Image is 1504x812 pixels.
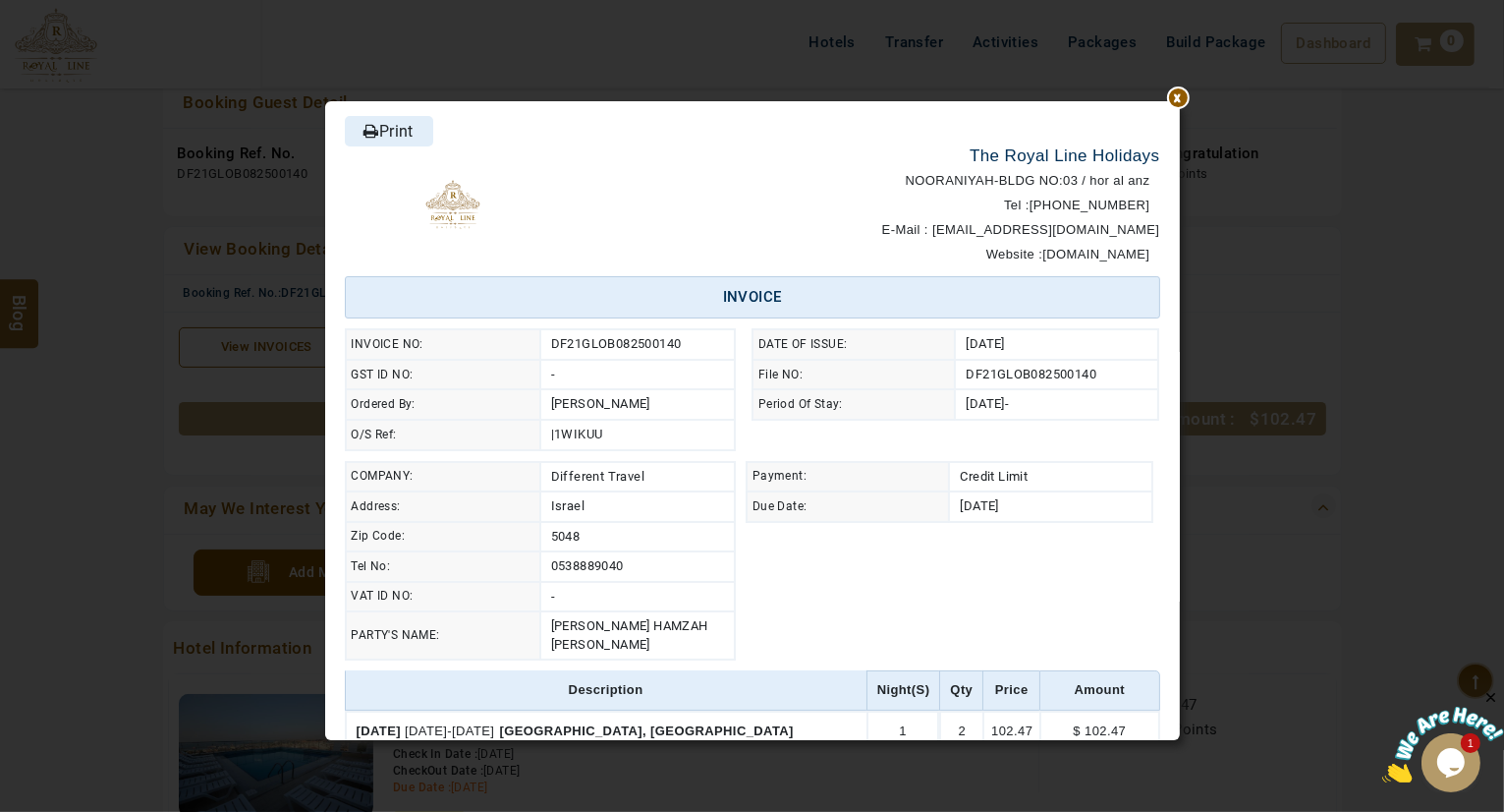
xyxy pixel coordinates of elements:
[966,396,1004,411] span: [DATE]
[346,420,540,450] td: O/S Ref:
[994,198,1159,212] span: [PHONE_NUMBER]
[551,427,603,441] span: |1WIKUU
[494,724,793,738] span: [GEOGRAPHIC_DATA], [GEOGRAPHIC_DATA]
[899,724,907,738] span: 1
[405,724,447,738] span: [DATE]
[966,396,1009,411] span: -
[896,173,1160,188] span: NOORANIYAH-BLDG NO:03 / hor al anz
[551,618,708,652] span: [PERSON_NAME] HAMZAH [PERSON_NAME]
[551,336,682,351] span: DF21GLOB082500140
[882,222,928,237] b: E-Mail :
[346,389,540,420] td: Ordered By:
[966,336,1004,351] span: [DATE]
[345,276,1160,319] td: INVOICE
[551,396,650,411] span: [PERSON_NAME]
[959,724,967,738] span: 2
[346,522,540,552] td: Zip Code:
[991,724,1032,738] span: 102.47
[1073,724,1081,738] span: $
[1382,689,1504,783] iframe: chat widget
[551,558,624,573] span: 0538889040
[357,724,401,738] span: [DATE]
[551,498,585,513] span: Israel
[1039,670,1159,711] th: amount
[752,329,956,360] td: DATE OF ISSUE:
[866,670,940,711] th: Night(s)
[939,670,982,711] th: qty
[932,222,1160,237] a: [EMAIL_ADDRESS][DOMAIN_NAME]
[747,492,950,522] td: Due Date:
[960,469,1028,484] span: Credit Limit
[551,469,644,484] span: Different Travel
[551,529,581,544] span: 5048
[345,670,866,711] th: Description
[346,611,540,660] td: PARTY'S NAME:
[346,582,540,612] td: VAT ID NO:
[345,116,433,146] a: Print
[1004,198,1030,212] b: Tel :
[345,711,866,753] td: -
[960,498,998,513] span: [DATE]
[752,389,956,420] td: Period Of Stay:
[551,367,555,381] span: -
[1085,724,1126,738] span: 102.47
[982,670,1039,711] th: price
[970,146,1159,165] span: The Royal Line Holidays
[1042,247,1149,261] a: [DOMAIN_NAME]
[966,367,1096,381] span: DF21GLOB082500140
[986,247,1043,261] b: Website :
[540,582,735,612] td: -
[346,551,540,582] td: Tel No:
[452,724,494,738] span: [DATE]
[346,329,540,360] td: INVOICE NO:
[752,360,956,390] td: File NO:
[346,492,540,522] td: Address:
[346,360,540,390] td: GST ID NO:
[747,462,950,493] td: Payment:
[346,462,540,493] td: COMPANY:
